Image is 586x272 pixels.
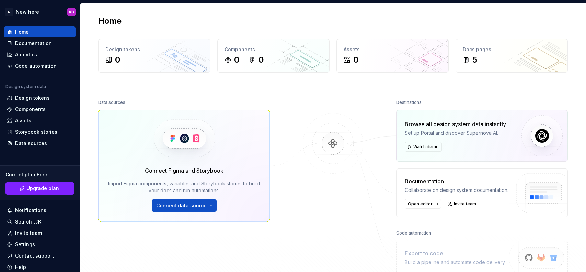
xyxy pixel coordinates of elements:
[413,144,439,150] span: Watch demo
[15,230,42,237] div: Invite team
[4,228,76,239] a: Invite team
[217,39,330,73] a: Components00
[26,185,59,192] span: Upgrade plan
[225,46,322,53] div: Components
[405,130,506,137] div: Set up Portal and discover Supernova AI.
[4,250,76,261] button: Contact support
[156,202,207,209] span: Connect data source
[336,39,449,73] a: Assets0
[396,228,431,238] div: Code automation
[4,49,76,60] a: Analytics
[463,46,561,53] div: Docs pages
[234,54,239,65] div: 0
[4,115,76,126] a: Assets
[145,166,223,175] div: Connect Figma and Storybook
[4,104,76,115] a: Components
[115,54,120,65] div: 0
[15,264,26,271] div: Help
[5,84,46,89] div: Design system data
[15,218,41,225] div: Search ⌘K
[152,199,217,212] button: Connect data source
[5,171,74,178] div: Current plan : Free
[98,98,125,107] div: Data sources
[344,46,441,53] div: Assets
[405,120,506,128] div: Browse all design system data instantly
[456,39,568,73] a: Docs pages5
[4,239,76,250] a: Settings
[4,26,76,37] a: Home
[15,117,31,124] div: Assets
[405,187,508,194] div: Collaborate on design system documentation.
[4,138,76,149] a: Data sources
[405,142,442,152] button: Watch demo
[105,46,203,53] div: Design tokens
[15,241,35,248] div: Settings
[15,51,37,58] div: Analytics
[4,205,76,216] button: Notifications
[4,61,76,72] a: Code automation
[98,15,122,26] h2: Home
[15,140,47,147] div: Data sources
[445,199,479,209] a: Invite team
[396,98,422,107] div: Destinations
[4,216,76,227] button: Search ⌘K
[405,249,506,258] div: Export to code
[15,252,54,259] div: Contact support
[5,8,13,16] div: S
[353,54,358,65] div: 0
[108,180,260,194] div: Import Figma components, variables and Storybook stories to build your docs and run automations.
[454,201,476,207] span: Invite team
[69,9,74,15] div: KG
[1,4,78,19] button: SNew hereKG
[15,95,50,101] div: Design tokens
[15,63,57,69] div: Code automation
[5,182,74,195] a: Upgrade plan
[4,127,76,138] a: Storybook stories
[408,201,433,207] span: Open editor
[472,54,477,65] div: 5
[405,259,506,266] div: Build a pipeline and automate code delivery.
[16,9,39,15] div: New here
[15,40,52,47] div: Documentation
[15,29,29,35] div: Home
[405,177,508,185] div: Documentation
[98,39,210,73] a: Design tokens0
[15,207,46,214] div: Notifications
[15,106,46,113] div: Components
[4,93,76,104] a: Design tokens
[4,38,76,49] a: Documentation
[405,199,441,209] a: Open editor
[15,129,57,135] div: Storybook stories
[258,54,264,65] div: 0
